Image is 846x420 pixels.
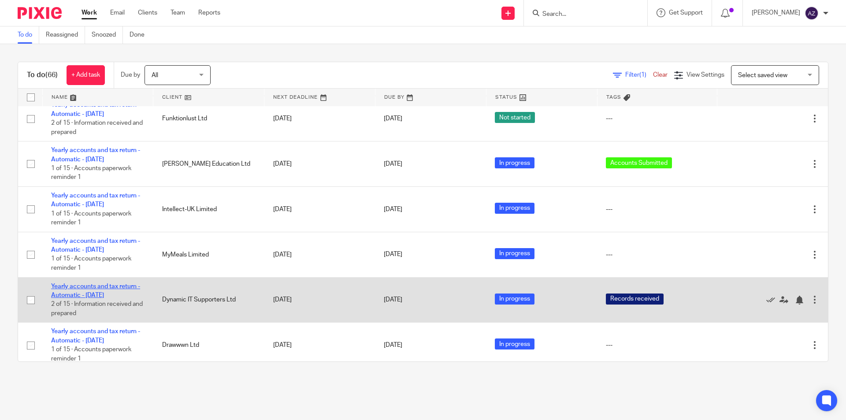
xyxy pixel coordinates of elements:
[51,193,140,208] a: Yearly accounts and tax return - Automatic - [DATE]
[27,71,58,80] h1: To do
[130,26,151,44] a: Done
[51,120,143,135] span: 2 of 15 · Information received and prepared
[542,11,621,19] input: Search
[384,206,402,212] span: [DATE]
[51,165,131,181] span: 1 of 15 · Accounts paperwork reminder 1
[495,203,534,214] span: In progress
[18,26,39,44] a: To do
[152,72,158,78] span: All
[495,112,535,123] span: Not started
[82,8,97,17] a: Work
[606,205,708,214] div: ---
[766,295,779,304] a: Mark as done
[653,72,668,78] a: Clear
[264,323,375,368] td: [DATE]
[805,6,819,20] img: svg%3E
[171,8,185,17] a: Team
[384,161,402,167] span: [DATE]
[264,232,375,277] td: [DATE]
[639,72,646,78] span: (1)
[606,114,708,123] div: ---
[495,338,534,349] span: In progress
[18,7,62,19] img: Pixie
[92,26,123,44] a: Snoozed
[738,72,787,78] span: Select saved view
[625,72,653,78] span: Filter
[686,72,724,78] span: View Settings
[51,301,143,317] span: 2 of 15 · Information received and prepared
[51,147,140,162] a: Yearly accounts and tax return - Automatic - [DATE]
[153,187,264,232] td: Intellect-UK Limited
[153,232,264,277] td: MyMeals Limited
[51,283,140,298] a: Yearly accounts and tax return - Automatic - [DATE]
[384,115,402,122] span: [DATE]
[67,65,105,85] a: + Add task
[606,341,708,349] div: ---
[138,8,157,17] a: Clients
[384,252,402,258] span: [DATE]
[264,141,375,187] td: [DATE]
[606,250,708,259] div: ---
[153,96,264,141] td: Funktionlust Ltd
[495,157,534,168] span: In progress
[51,211,131,226] span: 1 of 15 · Accounts paperwork reminder 1
[121,71,140,79] p: Due by
[606,157,672,168] span: Accounts Submitted
[264,277,375,323] td: [DATE]
[198,8,220,17] a: Reports
[51,238,140,253] a: Yearly accounts and tax return - Automatic - [DATE]
[110,8,125,17] a: Email
[384,342,402,348] span: [DATE]
[264,187,375,232] td: [DATE]
[51,328,140,343] a: Yearly accounts and tax return - Automatic - [DATE]
[45,71,58,78] span: (66)
[752,8,800,17] p: [PERSON_NAME]
[495,248,534,259] span: In progress
[153,323,264,368] td: Drawwwn Ltd
[495,294,534,305] span: In progress
[46,26,85,44] a: Reassigned
[606,95,621,100] span: Tags
[606,294,664,305] span: Records received
[51,102,140,117] a: Yearly accounts and tax return - Automatic - [DATE]
[669,10,703,16] span: Get Support
[384,297,402,303] span: [DATE]
[153,141,264,187] td: [PERSON_NAME] Education Ltd
[51,256,131,271] span: 1 of 15 · Accounts paperwork reminder 1
[264,96,375,141] td: [DATE]
[153,277,264,323] td: Dynamic IT Supporters Ltd
[51,346,131,362] span: 1 of 15 · Accounts paperwork reminder 1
